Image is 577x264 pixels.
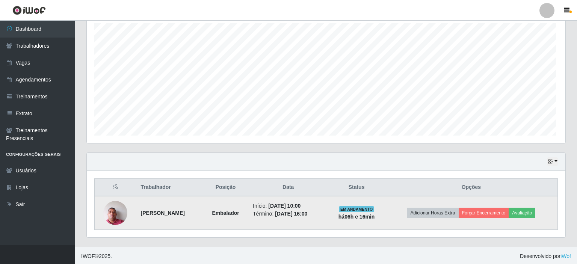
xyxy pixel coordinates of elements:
[338,214,375,220] strong: há 06 h e 16 min
[275,211,307,217] time: [DATE] 16:00
[509,208,535,218] button: Avaliação
[328,179,385,196] th: Status
[407,208,458,218] button: Adicionar Horas Extra
[339,206,375,212] span: EM ANDAMENTO
[248,179,328,196] th: Data
[141,210,185,216] strong: [PERSON_NAME]
[560,253,571,259] a: iWof
[253,202,323,210] li: Início:
[136,179,203,196] th: Trabalhador
[81,253,95,259] span: IWOF
[212,210,239,216] strong: Embalador
[12,6,46,15] img: CoreUI Logo
[268,203,301,209] time: [DATE] 10:00
[203,179,248,196] th: Posição
[253,210,323,218] li: Término:
[385,179,558,196] th: Opções
[459,208,509,218] button: Forçar Encerramento
[520,252,571,260] span: Desenvolvido por
[103,197,127,229] img: 1659209415868.jpeg
[81,252,112,260] span: © 2025 .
